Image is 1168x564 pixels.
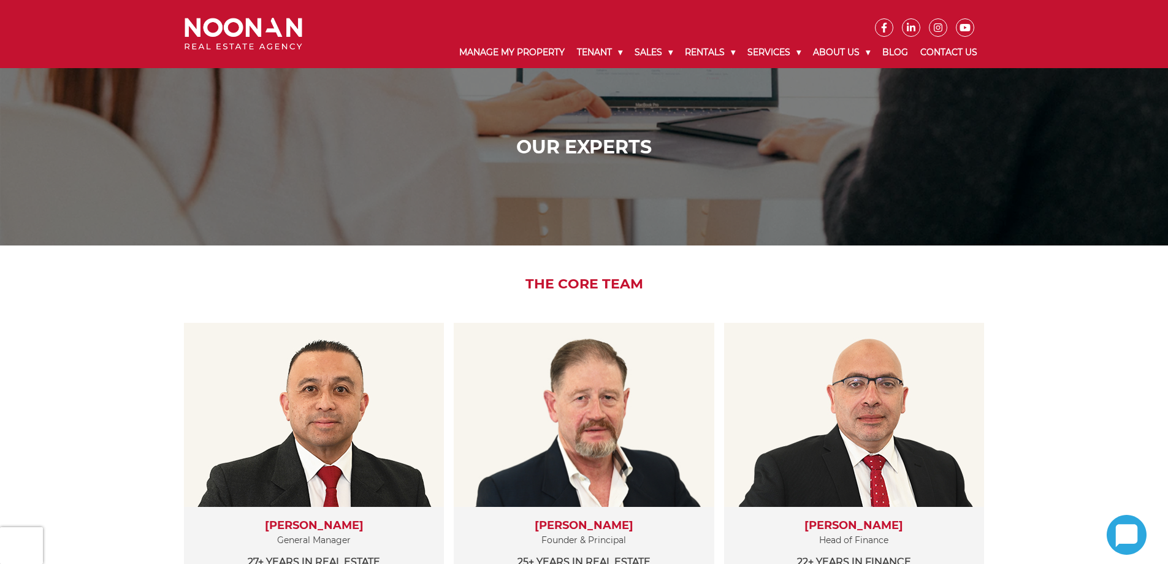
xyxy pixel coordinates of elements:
[466,519,701,533] h3: [PERSON_NAME]
[188,136,980,158] h1: Our Experts
[736,533,972,548] p: Head of Finance
[628,37,679,68] a: Sales
[736,519,972,533] h3: [PERSON_NAME]
[196,519,432,533] h3: [PERSON_NAME]
[453,37,571,68] a: Manage My Property
[175,276,993,292] h2: The Core Team
[807,37,876,68] a: About Us
[876,37,914,68] a: Blog
[466,533,701,548] p: Founder & Principal
[741,37,807,68] a: Services
[185,18,302,50] img: Noonan Real Estate Agency
[571,37,628,68] a: Tenant
[914,37,983,68] a: Contact Us
[196,533,432,548] p: General Manager
[679,37,741,68] a: Rentals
